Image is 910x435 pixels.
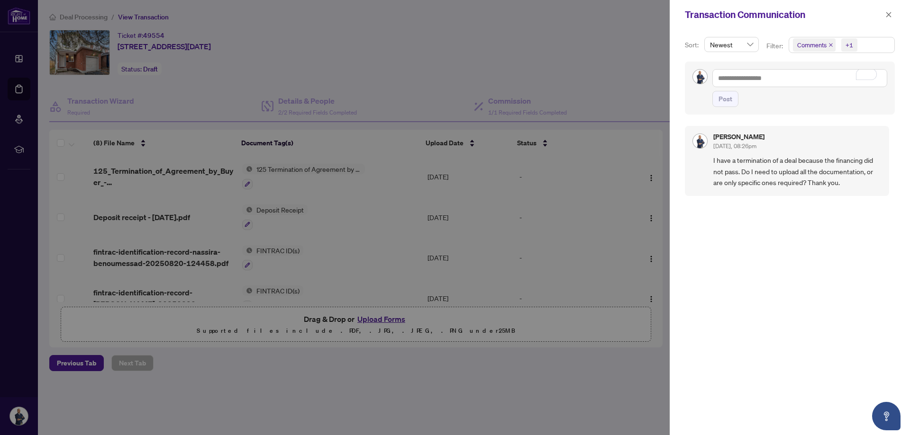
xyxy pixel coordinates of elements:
[713,133,764,140] h5: [PERSON_NAME]
[713,142,756,150] span: [DATE], 08:26pm
[885,11,892,18] span: close
[828,43,833,47] span: close
[712,69,887,87] textarea: To enrich screen reader interactions, please activate Accessibility in Grammarly extension settings
[693,134,707,148] img: Profile Icon
[712,91,738,107] button: Post
[710,37,753,52] span: Newest
[685,8,883,22] div: Transaction Communication
[693,70,707,84] img: Profile Icon
[713,155,882,188] span: I have a termination of a deal because the financing did not pass. Do I need to upload all the do...
[793,38,836,52] span: Comments
[685,40,701,50] p: Sort:
[846,40,853,50] div: +1
[872,402,901,430] button: Open asap
[766,41,784,51] p: Filter:
[797,40,827,50] span: Comments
